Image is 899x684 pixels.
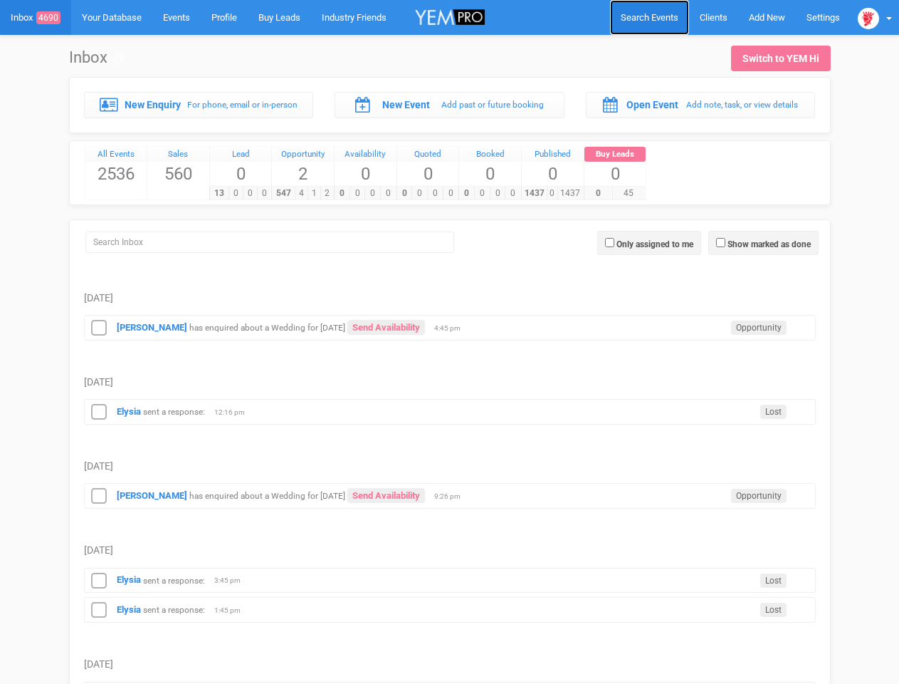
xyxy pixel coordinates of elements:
a: Open Event Add note, task, or view details [586,92,816,118]
span: Opportunity [731,321,787,335]
span: Lost [760,603,787,617]
span: 0 [522,162,584,186]
strong: Elysia [117,574,141,585]
span: 2 [320,187,334,200]
h5: [DATE] [84,377,816,388]
small: For phone, email or in-person [187,100,298,110]
span: 1437 [521,187,547,200]
span: 0 [210,162,272,186]
small: sent a response: [143,575,205,585]
a: All Events [85,147,147,162]
a: Quoted [397,147,459,162]
h5: [DATE] [84,545,816,556]
span: Lost [760,574,787,588]
h1: Inbox [69,49,124,66]
a: Switch to YEM Hi [731,46,831,71]
a: Elysia [117,406,141,417]
span: 0 [458,187,475,200]
span: 1 [307,187,321,200]
span: Add New [749,12,785,23]
a: Published [522,147,584,162]
span: 0 [474,187,490,200]
span: 0 [443,187,459,200]
small: has enquired about a Wedding for [DATE] [189,491,345,501]
span: Clients [700,12,727,23]
a: Elysia [117,604,141,615]
span: 0 [349,187,366,200]
a: [PERSON_NAME] [117,490,187,501]
span: 4:45 pm [434,323,470,333]
span: 2 [272,162,334,186]
span: 0 [335,162,396,186]
span: 0 [380,187,396,200]
small: Add note, task, or view details [686,100,798,110]
span: 45 [612,187,646,200]
span: 0 [584,162,646,186]
span: Search Events [621,12,678,23]
label: Open Event [626,98,678,112]
span: 2536 [85,162,147,186]
a: Buy Leads [584,147,646,162]
span: 1:45 pm [214,606,250,616]
label: Show marked as done [727,238,811,251]
span: 547 [271,187,295,200]
span: 4 [295,187,308,200]
span: 0 [547,187,558,200]
span: 0 [411,187,428,200]
a: Booked [459,147,521,162]
a: Lead [210,147,272,162]
h5: [DATE] [84,461,816,472]
span: 0 [427,187,443,200]
span: 0 [228,187,243,200]
span: 9:26 pm [434,492,470,502]
small: Add past or future booking [441,100,544,110]
a: New Enquiry For phone, email or in-person [84,92,314,118]
a: New Event Add past or future booking [335,92,564,118]
label: New Event [382,98,430,112]
span: 560 [147,162,209,186]
h5: [DATE] [84,659,816,670]
span: 13 [209,187,229,200]
span: 0 [397,162,459,186]
span: 12:16 pm [214,408,250,418]
span: 0 [257,187,272,200]
span: 0 [396,187,413,200]
h5: [DATE] [84,293,816,304]
a: Sales [147,147,209,162]
a: [PERSON_NAME] [117,322,187,333]
span: 0 [459,162,521,186]
img: open-uri20180111-4-1xwjda0 [858,8,879,29]
a: Opportunity [272,147,334,162]
small: has enquired about a Wedding for [DATE] [189,323,345,333]
input: Search Inbox [85,232,454,253]
span: Opportunity [731,489,787,503]
span: 1437 [557,187,584,200]
span: 3:45 pm [214,576,250,586]
a: Availability [335,147,396,162]
small: sent a response: [143,605,205,615]
span: 4690 [36,11,61,24]
span: Lost [760,405,787,419]
span: 0 [334,187,350,200]
span: 0 [364,187,381,200]
small: sent a response: [143,407,205,417]
span: 0 [243,187,258,200]
a: Send Availability [347,320,425,335]
label: New Enquiry [125,98,181,112]
span: 0 [505,187,521,200]
a: Send Availability [347,488,425,503]
div: Switch to YEM Hi [742,51,819,66]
